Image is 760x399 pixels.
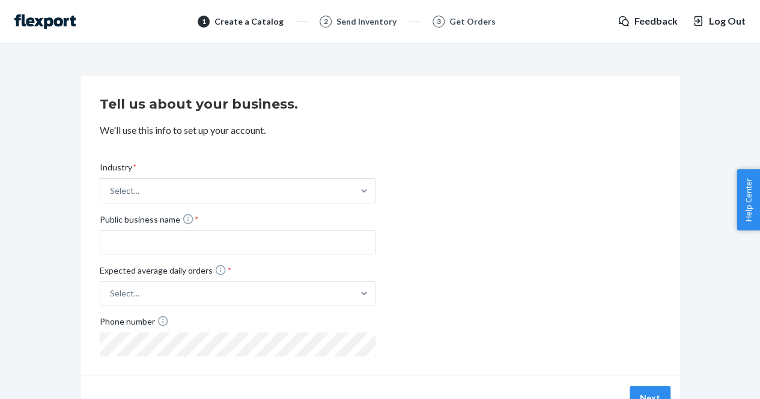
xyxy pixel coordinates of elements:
[100,213,199,230] span: Public business name
[618,14,678,28] a: Feedback
[214,16,284,28] div: Create a Catalog
[692,14,746,28] button: Log Out
[437,16,441,26] span: 3
[100,124,661,137] p: We'll use this info to set up your account.
[737,169,760,230] button: Help Center
[110,287,139,299] div: Select...
[634,14,678,28] span: Feedback
[14,14,76,29] img: Flexport logo
[100,95,661,114] h2: Tell us about your business.
[110,185,139,197] div: Select...
[324,16,328,26] span: 2
[100,161,137,178] span: Industry
[202,16,206,26] span: 1
[100,315,169,332] span: Phone number
[449,16,496,28] div: Get Orders
[336,16,397,28] div: Send Inventory
[100,264,231,281] span: Expected average daily orders
[709,14,746,28] span: Log Out
[100,230,375,254] input: Public business name *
